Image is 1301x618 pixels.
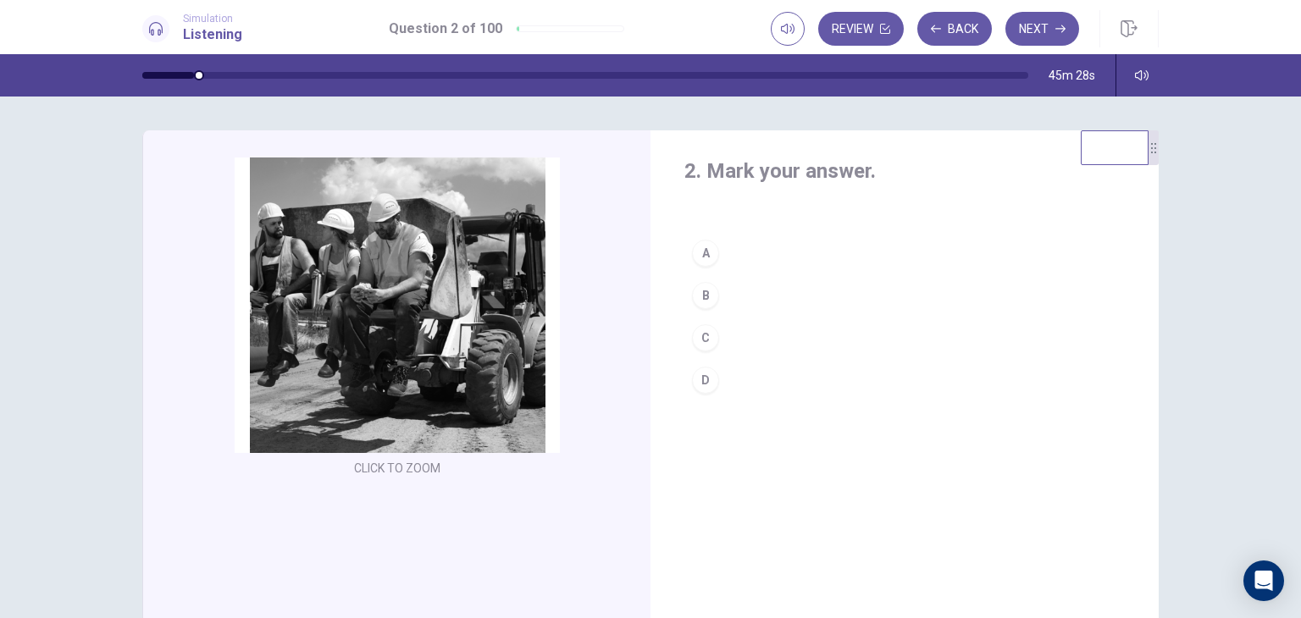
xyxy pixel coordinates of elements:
[183,13,242,25] span: Simulation
[684,317,1125,359] button: C
[183,25,242,45] h1: Listening
[692,240,719,267] div: A
[684,157,1125,185] h4: 2. Mark your answer.
[684,359,1125,401] button: D
[917,12,992,46] button: Back
[692,367,719,394] div: D
[684,232,1125,274] button: A
[818,12,904,46] button: Review
[1243,560,1284,601] div: Open Intercom Messenger
[1049,69,1095,82] span: 45m 28s
[389,19,502,39] h1: Question 2 of 100
[1005,12,1079,46] button: Next
[692,324,719,351] div: C
[684,274,1125,317] button: B
[692,282,719,309] div: B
